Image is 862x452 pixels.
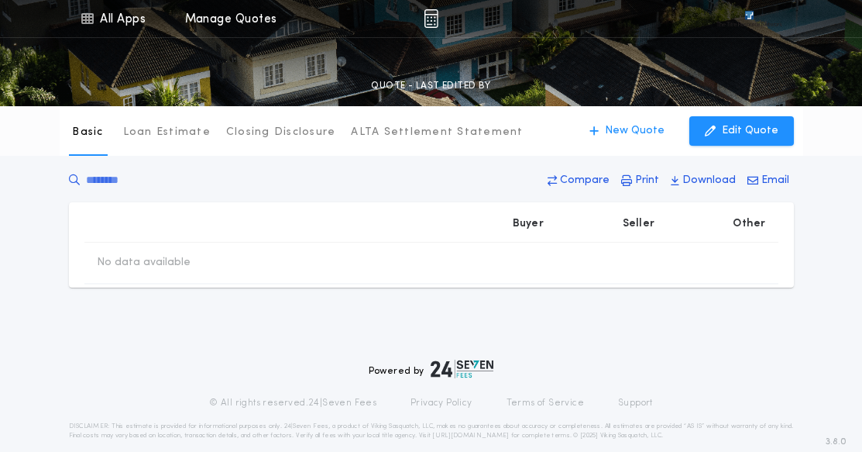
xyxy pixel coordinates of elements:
img: img [424,9,438,28]
p: Loan Estimate [123,125,211,140]
a: [URL][DOMAIN_NAME] [432,433,509,439]
p: Closing Disclosure [226,125,336,140]
a: Terms of Service [507,397,584,409]
p: ALTA Settlement Statement [351,125,523,140]
img: vs-icon [716,11,781,26]
button: Email [743,167,794,195]
a: Support [618,397,653,409]
img: logo [431,360,494,378]
p: Other [733,216,765,232]
p: Buyer [513,216,544,232]
p: New Quote [605,123,665,139]
p: QUOTE - LAST EDITED BY [371,78,490,94]
p: Download [682,173,736,188]
div: Powered by [369,360,494,378]
button: Print [616,167,664,195]
button: Compare [543,167,614,195]
p: Basic [72,125,103,140]
p: © All rights reserved. 24|Seven Fees [209,397,376,409]
p: Print [635,173,659,188]
button: Edit Quote [689,116,794,146]
button: New Quote [574,116,680,146]
p: Seller [623,216,655,232]
button: Download [666,167,740,195]
p: Edit Quote [722,123,778,139]
a: Privacy Policy [410,397,472,409]
p: Email [761,173,789,188]
td: No data available [84,243,203,283]
p: Compare [560,173,610,188]
p: DISCLAIMER: This estimate is provided for informational purposes only. 24|Seven Fees, a product o... [69,422,794,440]
span: 3.8.0 [826,435,847,449]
